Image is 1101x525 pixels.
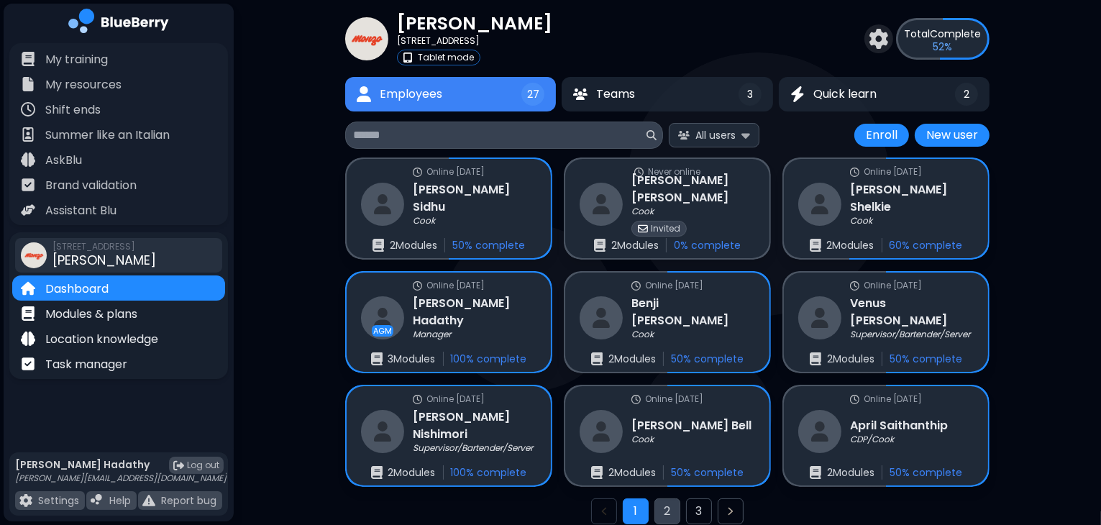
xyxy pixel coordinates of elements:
p: Summer like an Italian [45,127,170,144]
span: 3 [747,88,753,101]
p: Online [DATE] [864,393,922,405]
span: Employees [380,86,442,103]
img: enrollments [594,239,606,252]
img: enrollments [371,466,383,479]
img: company thumbnail [21,242,47,268]
p: Online [DATE] [864,280,922,291]
img: restaurant [580,183,623,226]
img: file icon [91,494,104,507]
img: tablet [403,52,412,63]
img: file icon [21,77,35,91]
p: 2 Module s [827,239,874,252]
img: enrollments [810,466,821,479]
button: Go to page 3 [686,498,712,524]
p: [PERSON_NAME][EMAIL_ADDRESS][DOMAIN_NAME] [15,472,227,484]
h3: Benji [PERSON_NAME] [631,295,755,329]
button: EmployeesEmployees27 [345,77,556,111]
p: Online [DATE] [864,166,922,178]
button: Enroll [854,124,909,147]
a: online statusOnline [DATE]restaurant[PERSON_NAME] ShelkieCookenrollments2Modules60% complete [782,157,990,260]
a: online statusOnline [DATE]restaurantAGM[PERSON_NAME] HadathyManagerenrollments3Modules100% complete [345,271,552,373]
span: All users [695,129,736,142]
p: Manager [413,329,451,340]
p: [STREET_ADDRESS] [397,35,480,47]
p: 2 Module s [827,466,874,479]
a: online statusOnline [DATE]restaurantVenus [PERSON_NAME]Supervisor/Bartender/Serverenrollments2Mod... [782,271,990,373]
p: Help [109,494,131,507]
p: Online [DATE] [645,393,703,405]
button: TeamsTeams3 [562,77,772,111]
p: 100 % complete [451,466,527,479]
img: company thumbnail [345,17,388,60]
h3: [PERSON_NAME] Hadathy [413,295,536,329]
span: Log out [187,460,219,471]
p: 60 % complete [890,239,963,252]
img: restaurant [580,296,623,339]
img: enrollments [371,352,383,365]
p: Cook [631,434,654,445]
p: 50 % complete [671,352,744,365]
a: online statusOnline [DATE]restaurantApril SaithanthipCDP/Cookenrollments2Modules50% complete [782,385,990,487]
a: online statusOnline [DATE]restaurant[PERSON_NAME] SidhuCookenrollments2Modules50% complete [345,157,552,260]
img: enrollments [810,352,821,365]
span: [PERSON_NAME] [52,251,156,269]
img: enrollments [591,352,603,365]
img: online status [850,395,859,404]
p: 2 Module s [827,352,874,365]
p: [PERSON_NAME] Hadathy [15,458,227,471]
p: Cook [413,215,435,227]
p: 50 % complete [452,239,525,252]
img: Employees [357,86,371,103]
img: file icon [21,52,35,66]
img: file icon [21,203,35,217]
img: logout [173,460,184,471]
p: Assistant Blu [45,202,117,219]
p: My resources [45,76,122,93]
button: All users [669,123,759,147]
img: enrollments [591,466,603,479]
img: restaurant [361,183,404,226]
img: online status [634,168,644,177]
img: search icon [647,130,657,140]
p: Complete [905,27,982,40]
p: Online [DATE] [645,280,703,291]
p: Cook [631,329,654,340]
p: My training [45,51,108,68]
img: restaurant [361,410,404,453]
p: Tablet mode [418,52,474,63]
span: Quick learn [813,86,877,103]
a: online statusNever onlinerestaurant[PERSON_NAME] [PERSON_NAME]CookinvitedInvitedenrollments2Modul... [564,157,771,260]
p: Online [DATE] [426,393,485,405]
p: Invited [651,223,680,234]
img: All users [678,131,690,140]
p: Online [DATE] [426,280,485,291]
button: Quick learnQuick learn2 [779,77,990,111]
p: 0 % complete [674,239,741,252]
p: [PERSON_NAME] [397,12,552,35]
img: file icon [19,494,32,507]
h3: [PERSON_NAME] Nishimori [413,408,539,443]
p: Task manager [45,356,127,373]
img: file icon [21,102,35,117]
p: Never online [648,166,700,178]
img: online status [631,281,641,291]
p: 2 Module s [388,466,436,479]
img: restaurant [798,183,841,226]
img: file icon [142,494,155,507]
span: Teams [596,86,635,103]
button: New user [915,124,990,147]
p: CDP/Cook [850,434,894,445]
a: online statusOnline [DATE]restaurantBenji [PERSON_NAME]Cookenrollments2Modules50% complete [564,271,771,373]
p: Settings [38,494,79,507]
img: restaurant [580,410,623,453]
p: 2 Module s [608,352,656,365]
button: Next page [718,498,744,524]
img: file icon [21,281,35,296]
p: Dashboard [45,280,109,298]
img: invited [638,224,648,234]
img: settings [869,29,889,49]
img: enrollments [373,239,384,252]
p: 2 Module s [390,239,437,252]
p: 50 % complete [890,466,962,479]
p: Report bug [161,494,216,507]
